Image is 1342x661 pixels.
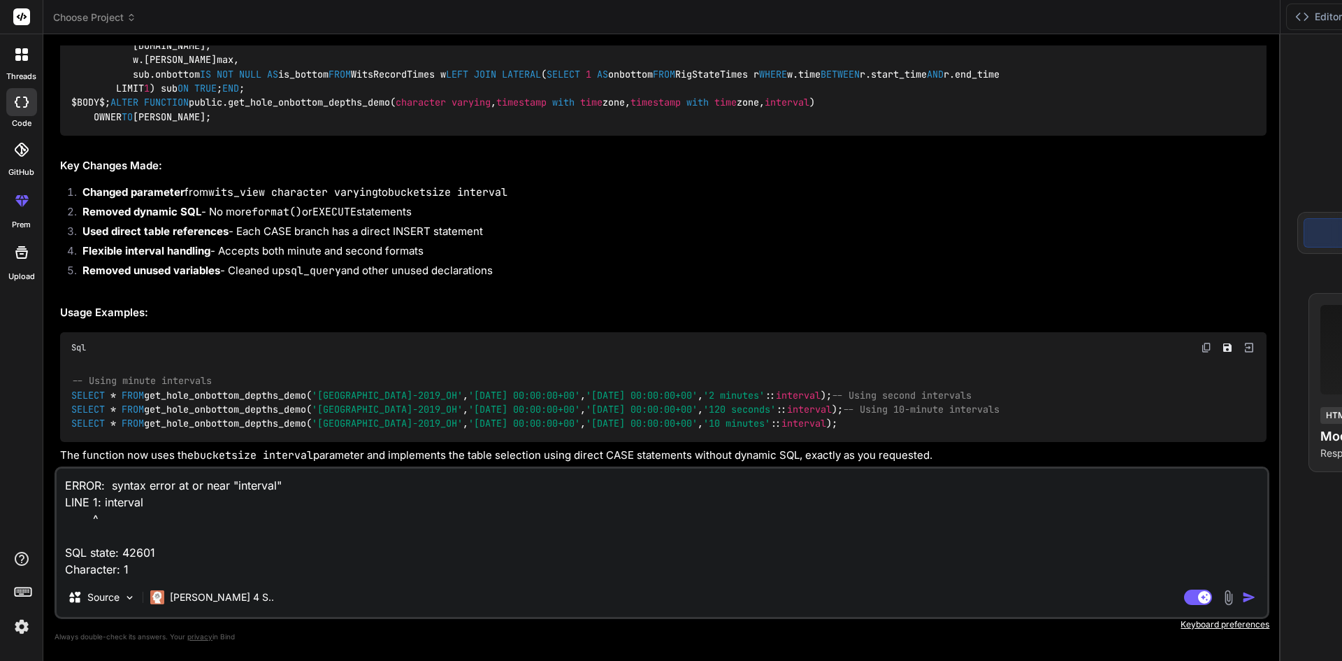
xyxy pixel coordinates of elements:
[71,224,1267,243] li: - Each CASE branch has a direct INSERT statement
[71,185,1267,204] li: from to
[170,590,274,604] p: [PERSON_NAME] 4 S..
[217,68,261,80] span: NOT NULL
[396,97,446,109] span: character
[446,68,468,80] span: LEFT
[82,185,185,199] strong: Changed parameter
[284,264,341,278] code: sql_query
[686,97,709,109] span: with
[468,389,580,401] span: '[DATE] 00:00:00+00'
[468,403,580,415] span: '[DATE] 00:00:00+00'
[194,82,217,94] span: TRUE
[110,97,138,109] span: ALTER
[208,185,378,199] code: wits_view character varying
[1220,590,1236,606] img: attachment
[82,244,210,257] strong: Flexible interval handling
[71,389,105,401] span: SELECT
[71,204,1267,224] li: - No more or statements
[122,389,144,401] span: FROM
[329,68,351,80] span: FROM
[703,403,776,415] span: '120 seconds'
[187,632,212,641] span: privacy
[71,403,105,415] span: SELECT
[252,205,302,219] code: format()
[6,71,36,83] label: threads
[1201,342,1212,353] img: copy
[150,590,164,604] img: Claude 4 Sonnet
[122,111,133,123] span: TO
[1242,590,1256,604] img: icon
[388,185,507,199] code: bucketsize interval
[703,418,770,430] span: '10 minutes'
[843,403,1000,415] span: -- Using 10-minute intervals
[10,615,34,639] img: settings
[53,10,136,24] span: Choose Project
[60,305,1267,321] h2: Usage Examples:
[496,97,547,109] span: timestamp
[267,68,278,80] span: AS
[781,418,826,430] span: interval
[468,418,580,430] span: '[DATE] 00:00:00+00'
[60,448,1267,464] p: The function now uses the parameter and implements the table selection using direct CASE statemen...
[82,225,229,238] strong: Used direct table references
[832,389,972,401] span: -- Using second intervals
[200,68,211,80] span: IS
[552,97,575,109] span: with
[144,97,189,109] span: FUNCTION
[630,97,681,109] span: timestamp
[1243,341,1255,354] img: Open in Browser
[653,68,675,80] span: FROM
[474,68,496,80] span: JOIN
[72,375,212,388] span: -- Using minute intervals
[547,68,580,80] span: SELECT
[82,264,220,277] strong: Removed unused variables
[714,97,737,109] span: time
[765,97,809,109] span: interval
[586,389,698,401] span: '[DATE] 00:00:00+00'
[586,68,591,80] span: 1
[312,389,463,401] span: '[GEOGRAPHIC_DATA]-2019_OH'
[71,374,1000,431] code: get_hole_onbottom_depths_demo( , , , :: ); get_hole_onbottom_depths_demo( , , , :: ); get_hole_on...
[71,263,1267,283] li: - Cleaned up and other unused declarations
[57,469,1267,578] textarea: ERROR: syntax error at or near "interval" LINE 1: interval ^ SQL state: 42601 Character: 1
[71,418,105,430] span: SELECT
[1218,338,1237,357] button: Save file
[87,590,120,604] p: Source
[82,205,201,218] strong: Removed dynamic SQL
[55,630,1269,644] p: Always double-check its answers. Your in Bind
[8,271,35,283] label: Upload
[776,389,821,401] span: interval
[71,342,86,353] span: Sql
[194,448,313,462] code: bucketsize interval
[502,68,541,80] span: LATERAL
[586,418,698,430] span: '[DATE] 00:00:00+00'
[222,82,239,94] span: END
[312,205,356,219] code: EXECUTE
[597,68,608,80] span: AS
[312,403,463,415] span: '[GEOGRAPHIC_DATA]-2019_OH'
[55,619,1269,630] p: Keyboard preferences
[178,82,189,94] span: ON
[787,403,832,415] span: interval
[122,418,144,430] span: FROM
[144,82,150,94] span: 1
[12,118,31,129] label: code
[12,219,31,231] label: prem
[759,68,787,80] span: WHERE
[821,68,860,80] span: BETWEEN
[122,403,144,415] span: FROM
[586,403,698,415] span: '[DATE] 00:00:00+00'
[60,158,1267,174] h2: Key Changes Made:
[703,389,765,401] span: '2 minutes'
[8,166,34,178] label: GitHub
[580,97,603,109] span: time
[452,97,491,109] span: varying
[124,592,136,604] img: Pick Models
[71,243,1267,263] li: - Accepts both minute and second formats
[312,418,463,430] span: '[GEOGRAPHIC_DATA]-2019_OH'
[927,68,944,80] span: AND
